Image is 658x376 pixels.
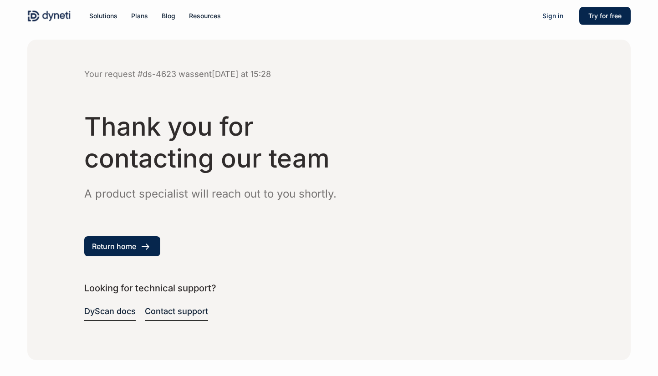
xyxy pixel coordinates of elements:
span: Plans [131,12,148,20]
span: sent [194,69,212,79]
a: Contact support [145,305,208,321]
h3: Thank you for contacting our team [84,111,388,174]
span: Resources [189,12,221,20]
h3: A product specialist will reach out to you shortly. [84,187,388,201]
a: DyScan docs [84,305,136,321]
span: Sign in [542,12,563,20]
span: Solutions [89,12,117,20]
span: Try for free [588,12,622,20]
a: Return home [84,236,160,256]
h3: Looking for technical support? [84,284,388,293]
a: Resources [189,11,221,21]
a: Sign in [533,9,572,23]
a: Try for free [579,11,631,21]
span: Blog [162,12,175,20]
a: Solutions [89,11,117,21]
a: Plans [131,11,148,21]
a: Blog [162,11,175,21]
img: Dyneti Technologies [27,9,71,23]
span: Return home [92,242,136,251]
div: Your request #ds-4623 was [DATE] at 15:28 [84,68,388,80]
